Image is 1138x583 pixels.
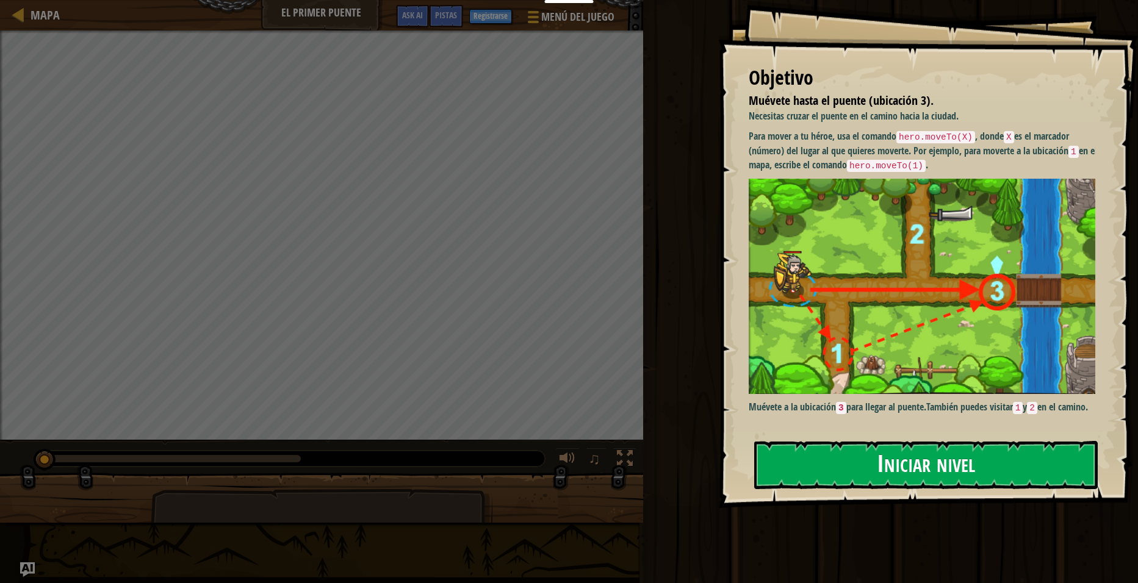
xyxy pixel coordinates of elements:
[847,160,926,172] code: hero.moveTo(1)
[588,449,600,468] span: ♫
[836,402,846,414] code: 3
[555,448,580,473] button: Ajustar el volúmen
[541,9,614,25] span: Menú del Juego
[749,179,1104,394] img: M7l1b
[518,5,622,34] button: Menú del Juego
[586,448,607,473] button: ♫
[24,7,60,23] a: Mapa
[749,109,1104,123] p: Necesitas cruzar el puente en el camino hacia la ciudad.
[749,129,1104,173] p: Para mover a tu héroe, usa el comando , donde es el marcador (número) del lugar al que quieres mo...
[749,400,1104,415] p: También puedes visitar y en el camino.
[31,7,60,23] span: Mapa
[1068,146,1079,158] code: 1
[469,9,512,24] button: Registrarse
[1004,131,1014,143] code: X
[749,400,926,413] strong: Muévete a la ubicación para llegar al puente.
[20,562,35,577] button: Ask AI
[396,5,429,27] button: Ask AI
[733,92,1092,110] li: Muévete hasta el puente (ubicación 3).
[1027,402,1037,414] code: 2
[435,9,457,21] span: Pistas
[896,131,975,143] code: hero.moveTo(X)
[402,9,423,21] span: Ask AI
[749,92,934,109] span: Muévete hasta el puente (ubicación 3).
[1013,402,1023,414] code: 1
[749,64,1095,92] div: Objetivo
[613,448,637,473] button: Cambia a pantalla completa.
[754,441,1098,489] button: Iniciar nivel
